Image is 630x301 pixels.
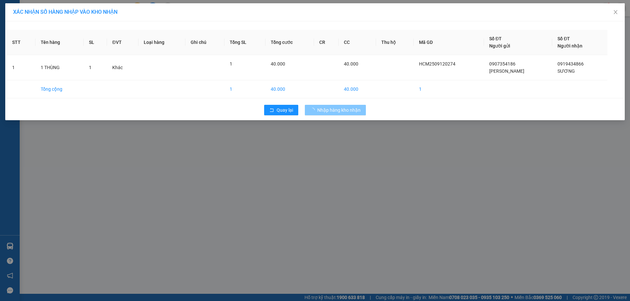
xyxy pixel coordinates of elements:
span: 40.000 [344,61,358,66]
span: XÁC NHẬN SỐ HÀNG NHẬP VÀO KHO NHẬN [13,9,117,15]
span: Số ĐT [489,36,502,41]
td: 1 [224,80,265,98]
td: Khác [107,55,138,80]
th: Ghi chú [185,30,225,55]
th: Mã GD [414,30,484,55]
span: Quay lại [277,106,293,114]
th: ĐVT [107,30,138,55]
button: Close [606,3,625,22]
span: [PERSON_NAME] [489,68,524,74]
span: 0907354186 [489,61,515,66]
span: 1 [230,61,232,66]
span: Nhập hàng kho nhận [317,106,361,114]
th: Loại hàng [138,30,185,55]
th: SL [84,30,107,55]
th: STT [7,30,35,55]
td: 1 [7,55,35,80]
span: rollback [269,108,274,113]
th: Thu hộ [376,30,414,55]
th: Tổng cước [265,30,314,55]
span: 0919434866 [557,61,584,66]
td: 40.000 [339,80,376,98]
span: close [613,9,618,15]
th: Tên hàng [35,30,84,55]
span: 1 [89,65,92,70]
button: rollbackQuay lại [264,105,298,115]
span: Người nhận [557,43,582,48]
span: Người gửi [489,43,510,48]
td: 1 [414,80,484,98]
button: Nhập hàng kho nhận [305,105,366,115]
td: 40.000 [265,80,314,98]
span: 40.000 [271,61,285,66]
td: 1 THÙNG [35,55,84,80]
span: HCM2509120274 [419,61,455,66]
span: SƯƠNG [557,68,575,74]
span: loading [310,108,317,112]
th: CC [339,30,376,55]
td: Tổng cộng [35,80,84,98]
th: Tổng SL [224,30,265,55]
span: Số ĐT [557,36,570,41]
th: CR [314,30,339,55]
